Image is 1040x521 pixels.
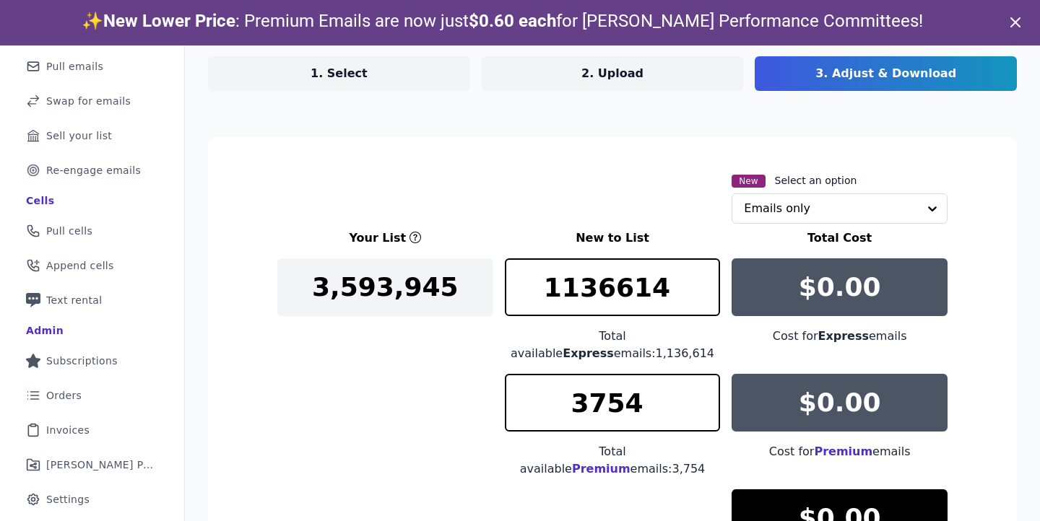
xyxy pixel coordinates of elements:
[46,94,131,108] span: Swap for emails
[46,457,155,472] span: [PERSON_NAME] Performance
[46,163,141,178] span: Re-engage emails
[482,56,744,91] a: 2. Upload
[12,215,173,247] a: Pull cells
[46,128,112,143] span: Sell your list
[732,328,948,345] div: Cost for emails
[563,346,614,360] span: Express
[46,59,103,74] span: Pull emails
[46,492,90,507] span: Settings
[12,250,173,281] a: Append cells
[732,229,948,247] h3: Total Cost
[12,345,173,377] a: Subscriptions
[46,293,103,307] span: Text rental
[26,323,64,338] div: Admin
[12,85,173,117] a: Swap for emails
[799,273,881,302] p: $0.00
[12,414,173,446] a: Invoices
[208,56,470,91] a: 1. Select
[755,56,1017,91] a: 3. Adjust & Download
[505,443,721,478] div: Total available emails: 3,754
[732,175,765,188] span: New
[26,193,54,208] div: Cells
[46,423,90,437] span: Invoices
[46,258,114,273] span: Append cells
[505,229,721,247] h3: New to List
[46,354,118,368] span: Subscriptions
[818,329,870,343] span: Express
[46,388,82,403] span: Orders
[572,462,630,476] span: Premium
[505,328,721,362] div: Total available emails: 1,136,614
[814,445,872,458] span: Premium
[775,173,857,188] label: Select an option
[12,483,173,515] a: Settings
[12,51,173,82] a: Pull emails
[815,65,956,82] p: 3. Adjust & Download
[349,229,406,247] h3: Your List
[12,154,173,186] a: Re-engage emails
[311,65,368,82] p: 1. Select
[46,224,92,238] span: Pull cells
[12,120,173,152] a: Sell your list
[732,443,948,460] div: Cost for emails
[799,388,881,417] p: $0.00
[12,380,173,411] a: Orders
[12,449,173,481] a: [PERSON_NAME] Performance
[581,65,643,82] p: 2. Upload
[12,284,173,316] a: Text rental
[312,273,459,302] p: 3,593,945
